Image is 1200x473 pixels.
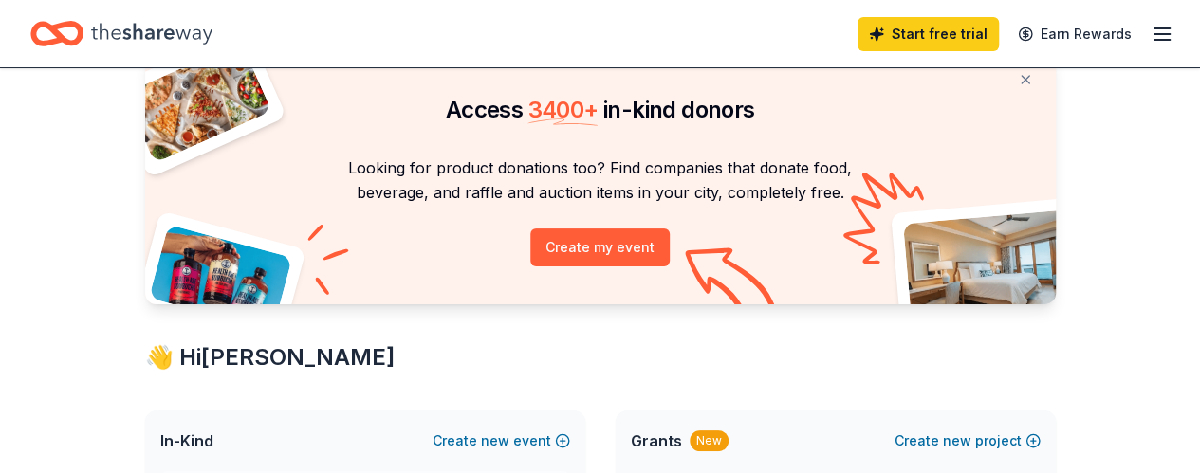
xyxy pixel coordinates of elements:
[123,42,271,163] img: Pizza
[160,429,213,452] span: In-Kind
[30,11,212,56] a: Home
[631,429,682,452] span: Grants
[685,247,780,318] img: Curvy arrow
[895,429,1041,452] button: Createnewproject
[433,429,570,452] button: Createnewevent
[690,430,729,451] div: New
[481,429,509,452] span: new
[858,17,999,51] a: Start free trial
[168,155,1033,206] p: Looking for product donations too? Find companies that donate food, beverage, and raffle and auct...
[530,228,670,266] button: Create my event
[145,342,1056,373] div: 👋 Hi [PERSON_NAME]
[943,429,971,452] span: new
[446,96,755,123] span: Access in-kind donors
[527,96,598,123] span: 3400 +
[1006,17,1143,51] a: Earn Rewards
